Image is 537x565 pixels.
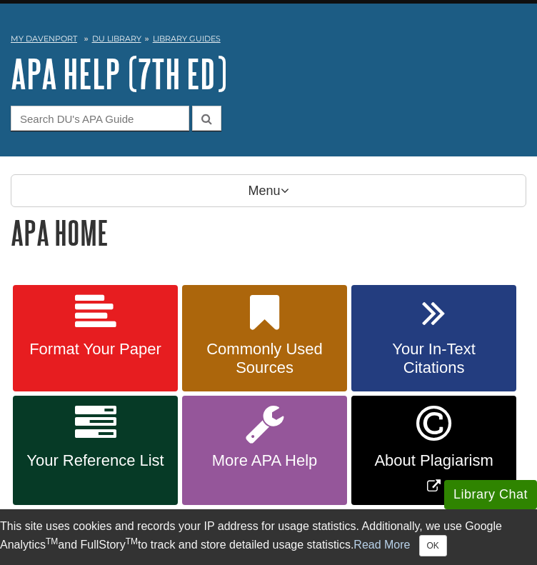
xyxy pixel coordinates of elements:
[362,340,506,377] span: Your In-Text Citations
[92,34,141,44] a: DU Library
[126,536,138,546] sup: TM
[11,214,526,251] h1: APA Home
[24,340,167,359] span: Format Your Paper
[46,536,58,546] sup: TM
[444,480,537,509] button: Library Chat
[13,285,178,392] a: Format Your Paper
[182,285,347,392] a: Commonly Used Sources
[11,174,526,207] p: Menu
[351,396,516,505] a: Link opens in new window
[11,106,189,131] input: Search DU's APA Guide
[11,51,227,96] a: APA Help (7th Ed)
[153,34,221,44] a: Library Guides
[11,33,77,45] a: My Davenport
[351,285,516,392] a: Your In-Text Citations
[182,396,347,505] a: More APA Help
[24,451,167,470] span: Your Reference List
[193,340,336,377] span: Commonly Used Sources
[362,451,506,470] span: About Plagiarism
[13,396,178,505] a: Your Reference List
[353,539,410,551] a: Read More
[193,451,336,470] span: More APA Help
[419,535,447,556] button: Close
